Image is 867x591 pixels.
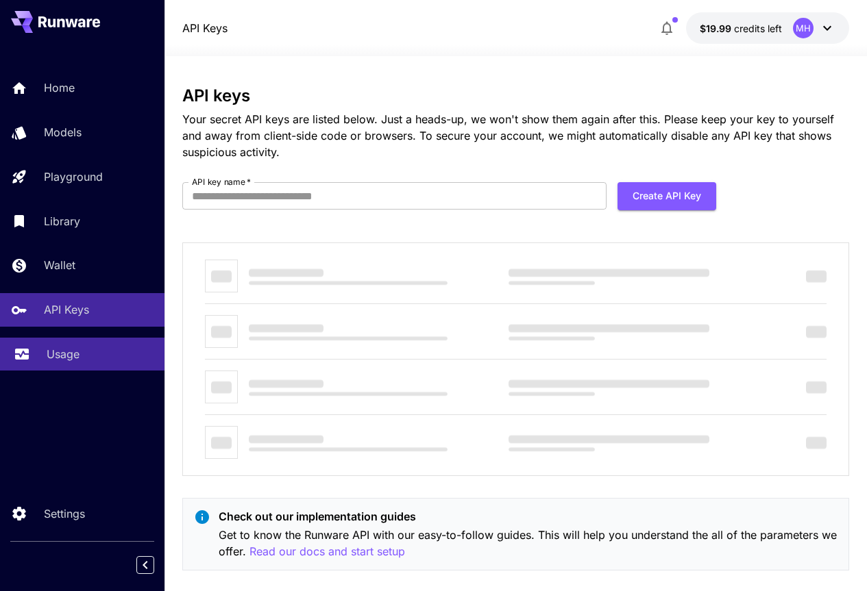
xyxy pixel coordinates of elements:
nav: breadcrumb [182,20,228,36]
p: Settings [44,505,85,522]
div: MH [793,18,814,38]
h3: API keys [182,86,850,105]
p: Playground [44,168,103,185]
button: $19.9896MH [686,12,849,44]
a: API Keys [182,20,228,36]
p: Usage [47,346,80,362]
p: API Keys [44,301,89,318]
button: Create API Key [618,182,716,210]
p: Get to know the Runware API with our easy-to-follow guides. This will help you understand the all... [219,527,838,560]
p: Your secret API keys are listed below. Just a heads-up, we won't show them again after this. Plea... [182,111,850,160]
p: Wallet [44,257,75,273]
p: Home [44,79,75,96]
button: Collapse sidebar [136,556,154,574]
div: $19.9896 [700,21,782,36]
p: Library [44,213,80,229]
div: Collapse sidebar [147,553,164,577]
span: $19.99 [700,23,734,34]
p: Models [44,124,82,140]
button: Read our docs and start setup [249,543,405,560]
p: Check out our implementation guides [219,508,838,525]
label: API key name [192,176,251,188]
span: credits left [734,23,782,34]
